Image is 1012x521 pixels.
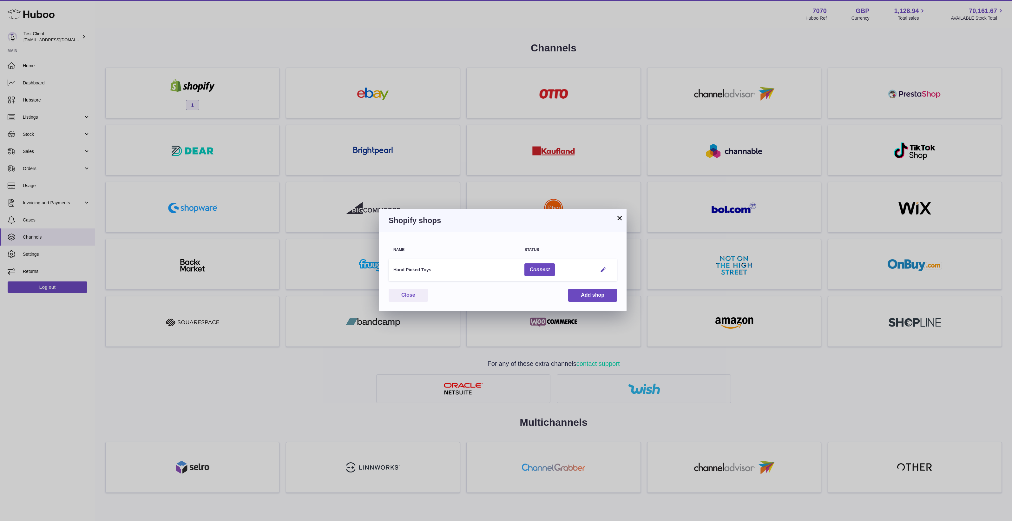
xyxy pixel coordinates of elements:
button: Close [389,289,428,302]
button: × [616,214,623,222]
div: Name [393,248,515,252]
button: Add shop [568,289,617,302]
div: Status [524,248,588,252]
button: Connect [524,263,555,276]
td: Hand Picked Toys [389,259,520,281]
h3: Shopify shops [389,215,617,226]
